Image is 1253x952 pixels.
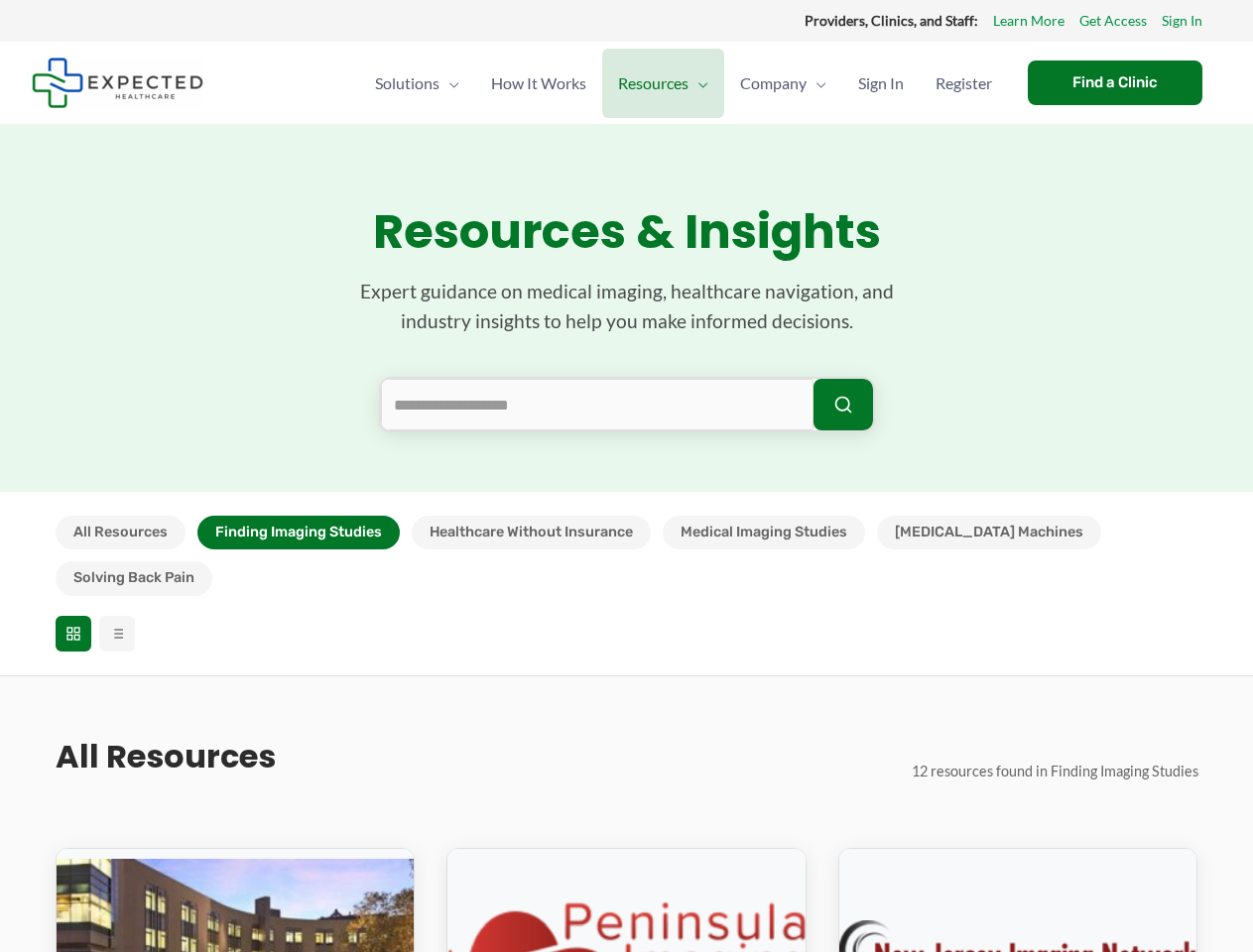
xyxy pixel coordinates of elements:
[1162,8,1202,34] a: Sign In
[920,49,1008,118] a: Register
[936,49,992,118] span: Register
[56,203,1198,261] h1: Resources & Insights
[740,49,807,118] span: Company
[842,49,920,118] a: Sign In
[805,12,978,29] strong: Providers, Clinics, and Staff:
[359,49,1008,118] nav: Primary Site Navigation
[197,516,400,549] button: Finding Imaging Studies
[602,49,724,118] a: ResourcesMenu Toggle
[56,736,276,777] h2: All Resources
[663,516,865,549] button: Medical Imaging Studies
[877,516,1101,549] button: [MEDICAL_DATA] Machines
[56,561,212,595] button: Solving Back Pain
[724,49,842,118] a: CompanyMenu Toggle
[993,8,1065,34] a: Learn More
[439,49,459,118] span: Menu Toggle
[1028,60,1202,105] a: Find a Clinic
[618,49,689,118] span: Resources
[912,763,1198,779] span: 12 resources found in Finding Imaging Studies
[412,516,651,549] button: Healthcare Without Insurance
[475,49,602,118] a: How It Works
[375,49,439,118] span: Solutions
[807,49,826,118] span: Menu Toggle
[56,516,186,549] button: All Resources
[329,277,925,337] p: Expert guidance on medical imaging, healthcare navigation, and industry insights to help you make...
[858,49,904,118] span: Sign In
[689,49,708,118] span: Menu Toggle
[1079,8,1147,34] a: Get Access
[491,49,586,118] span: How It Works
[32,58,203,108] img: Expected Healthcare Logo - side, dark font, small
[359,49,475,118] a: SolutionsMenu Toggle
